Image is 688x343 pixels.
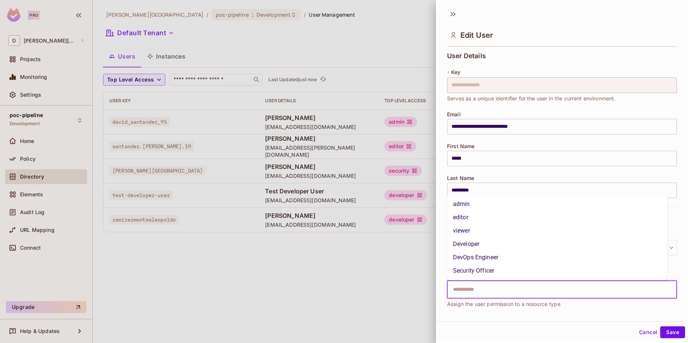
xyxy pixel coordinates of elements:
span: Email [447,111,461,117]
span: First Name [447,143,475,149]
button: Cancel [636,326,660,338]
span: Key [451,69,460,75]
button: Save [660,326,685,338]
li: DevOps Engineer [447,251,668,264]
li: viewer [447,224,668,237]
li: admin [447,197,668,211]
button: Close [673,289,674,290]
span: Edit User [460,31,493,40]
span: Last Name [447,175,474,181]
li: editor [447,211,668,224]
span: User Details [447,52,486,60]
span: Serves as a unique identifier for the user in the current environment. [447,94,616,103]
span: Assign the user permission to a resource type [447,300,560,308]
li: Developer [447,237,668,251]
li: Security Officer [447,264,668,277]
